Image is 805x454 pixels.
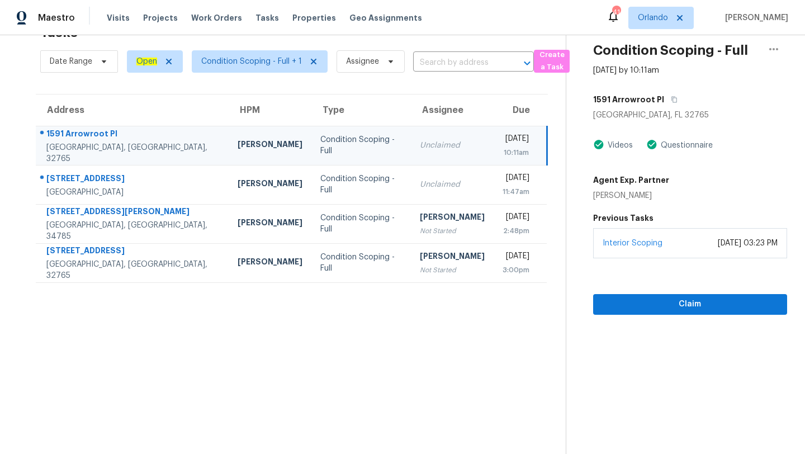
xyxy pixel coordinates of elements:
div: 11:47am [503,186,529,197]
span: Assignee [346,56,379,67]
span: Orlando [638,12,668,23]
div: 41 [612,7,620,18]
div: [DATE] [503,250,529,264]
th: Type [311,94,411,126]
div: 2:48pm [503,225,529,237]
h5: 1591 Arrowroot Pl [593,94,664,105]
div: Condition Scoping - Full [320,252,402,274]
div: [STREET_ADDRESS][PERSON_NAME] [46,206,220,220]
img: Artifact Present Icon [593,139,604,150]
div: Questionnaire [657,140,713,151]
span: [PERSON_NAME] [721,12,788,23]
div: [GEOGRAPHIC_DATA], [GEOGRAPHIC_DATA], 32765 [46,142,220,164]
div: [STREET_ADDRESS] [46,245,220,259]
div: [GEOGRAPHIC_DATA], FL 32765 [593,110,787,121]
span: Condition Scoping - Full + 1 [201,56,302,67]
button: Create a Task [534,50,570,73]
span: Geo Assignments [349,12,422,23]
div: 3:00pm [503,264,529,276]
div: [PERSON_NAME] [420,250,485,264]
button: Open [519,55,535,71]
span: Properties [292,12,336,23]
div: Videos [604,140,633,151]
th: HPM [229,94,311,126]
div: [DATE] [503,133,529,147]
div: [DATE] [503,172,529,186]
div: 10:11am [503,147,529,158]
div: [STREET_ADDRESS] [46,173,220,187]
div: [GEOGRAPHIC_DATA] [46,187,220,198]
span: Visits [107,12,130,23]
button: Copy Address [664,89,679,110]
div: Condition Scoping - Full [320,212,402,235]
div: Condition Scoping - Full [320,173,402,196]
img: Artifact Present Icon [646,139,657,150]
span: Work Orders [191,12,242,23]
div: Unclaimed [420,140,485,151]
h5: Agent Exp. Partner [593,174,669,186]
div: [PERSON_NAME] [238,256,302,270]
h2: Tasks [40,27,78,38]
div: [PERSON_NAME] [593,190,669,201]
div: Not Started [420,264,485,276]
div: [DATE] 03:23 PM [718,238,778,249]
div: [PERSON_NAME] [238,178,302,192]
span: Projects [143,12,178,23]
span: Create a Task [539,49,564,74]
div: [DATE] by 10:11am [593,65,659,76]
h5: Previous Tasks [593,212,787,224]
div: Not Started [420,225,485,237]
div: Condition Scoping - Full [320,134,402,157]
div: Unclaimed [420,179,485,190]
ah_el_jm_1744035306855: Open [136,58,157,65]
span: Claim [602,297,778,311]
span: Tasks [255,14,279,22]
div: [PERSON_NAME] [238,139,302,153]
div: [PERSON_NAME] [420,211,485,225]
th: Address [36,94,229,126]
div: [GEOGRAPHIC_DATA], [GEOGRAPHIC_DATA], 32765 [46,259,220,281]
a: Interior Scoping [603,239,662,247]
button: Claim [593,294,787,315]
h2: Condition Scoping - Full [593,45,748,56]
div: [DATE] [503,211,529,225]
div: [PERSON_NAME] [238,217,302,231]
span: Maestro [38,12,75,23]
div: [GEOGRAPHIC_DATA], [GEOGRAPHIC_DATA], 34785 [46,220,220,242]
input: Search by address [413,54,503,72]
th: Due [494,94,547,126]
span: Date Range [50,56,92,67]
div: 1591 Arrowroot Pl [46,128,220,142]
th: Assignee [411,94,494,126]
